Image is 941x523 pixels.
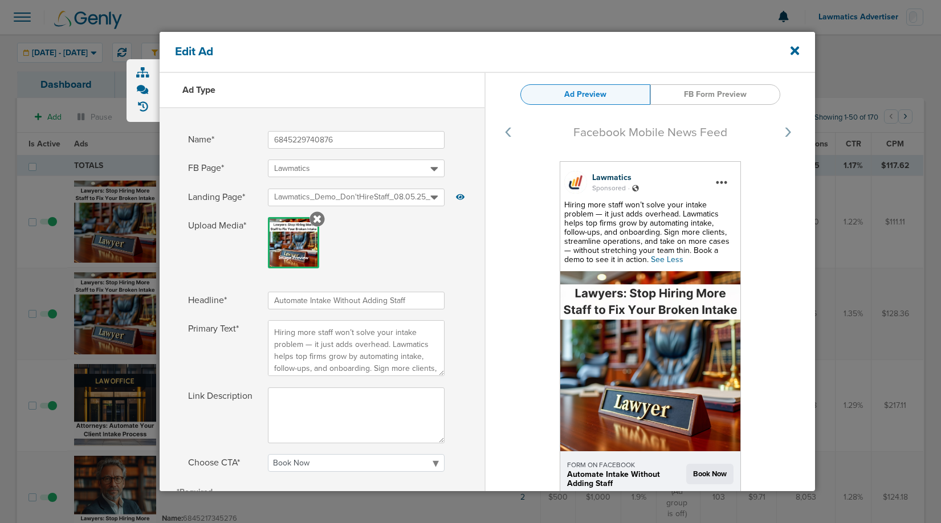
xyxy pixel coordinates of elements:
[573,125,727,140] span: Facebook Mobile News Feed
[567,470,683,488] div: Automate Intake Without Adding Staff
[564,171,587,194] img: 447457926_992151172916337_918789824469217496_n.jpg
[188,320,256,376] span: Primary Text*
[177,487,213,497] span: *Required
[188,454,256,472] span: Choose CTA*
[182,84,215,96] h3: Ad Type
[268,454,445,472] select: Choose CTA*
[651,255,683,264] span: See Less
[486,113,815,244] img: svg+xml;charset=UTF-8,%3Csvg%20width%3D%22125%22%20height%3D%2250%22%20xmlns%3D%22http%3A%2F%2Fww...
[188,189,256,206] span: Landing Page*
[560,271,740,451] img: cGRzmScX8SvlU+H4AOPgei3t6TSzuD38gDI7wG2lBOWZzJSqx1wTI8bkiowDZg93Vlqjg+P8f95Jt89tyElgAAAAASUVORK5C...
[188,292,256,309] span: Headline*
[268,387,445,443] textarea: Link Description
[567,460,683,470] div: FORM ON FACEBOOK
[650,84,780,105] a: FB Form Preview
[274,164,310,173] span: Lawmatics
[520,84,650,105] a: Ad Preview
[268,292,445,309] input: Headline*
[188,217,256,268] span: Upload Media*
[626,182,632,192] span: .
[592,183,626,193] span: Sponsored
[188,387,256,443] span: Link Description
[564,200,730,264] span: Hiring more staff won’t solve your intake problem — it just adds overhead. Lawmatics helps top fi...
[686,464,734,484] span: Book Now
[175,44,238,59] h4: Edit Ad
[274,192,548,202] span: Lawmatics_Demo_Don'tHireStaff_08.05.25_4Q_fixed?client_id=189&oid=3186
[188,131,256,149] span: Name*
[188,160,256,177] span: FB Page*
[592,172,736,183] div: Lawmatics
[268,320,445,376] textarea: Primary Text*
[268,131,445,149] input: Name*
